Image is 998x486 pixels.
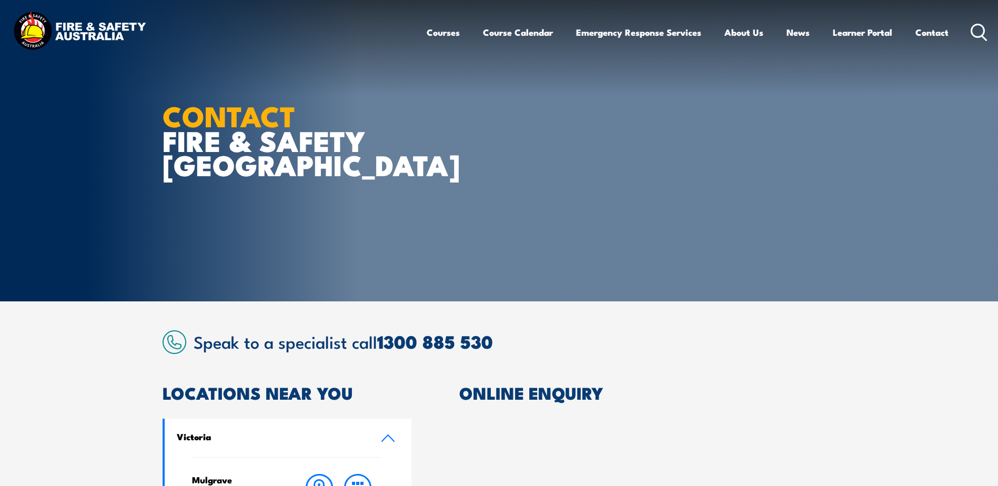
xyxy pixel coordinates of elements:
h4: Mulgrave [192,474,280,485]
h4: Victoria [177,431,365,442]
h2: LOCATIONS NEAR YOU [163,385,412,400]
a: Contact [915,18,949,46]
a: Courses [427,18,460,46]
h2: ONLINE ENQUIRY [459,385,836,400]
a: News [787,18,810,46]
a: Emergency Response Services [576,18,701,46]
a: Victoria [165,419,412,457]
a: About Us [724,18,763,46]
a: Course Calendar [483,18,553,46]
strong: CONTACT [163,93,296,137]
a: Learner Portal [833,18,892,46]
h2: Speak to a specialist call [194,332,836,351]
h1: FIRE & SAFETY [GEOGRAPHIC_DATA] [163,103,422,177]
a: 1300 885 530 [377,327,493,355]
